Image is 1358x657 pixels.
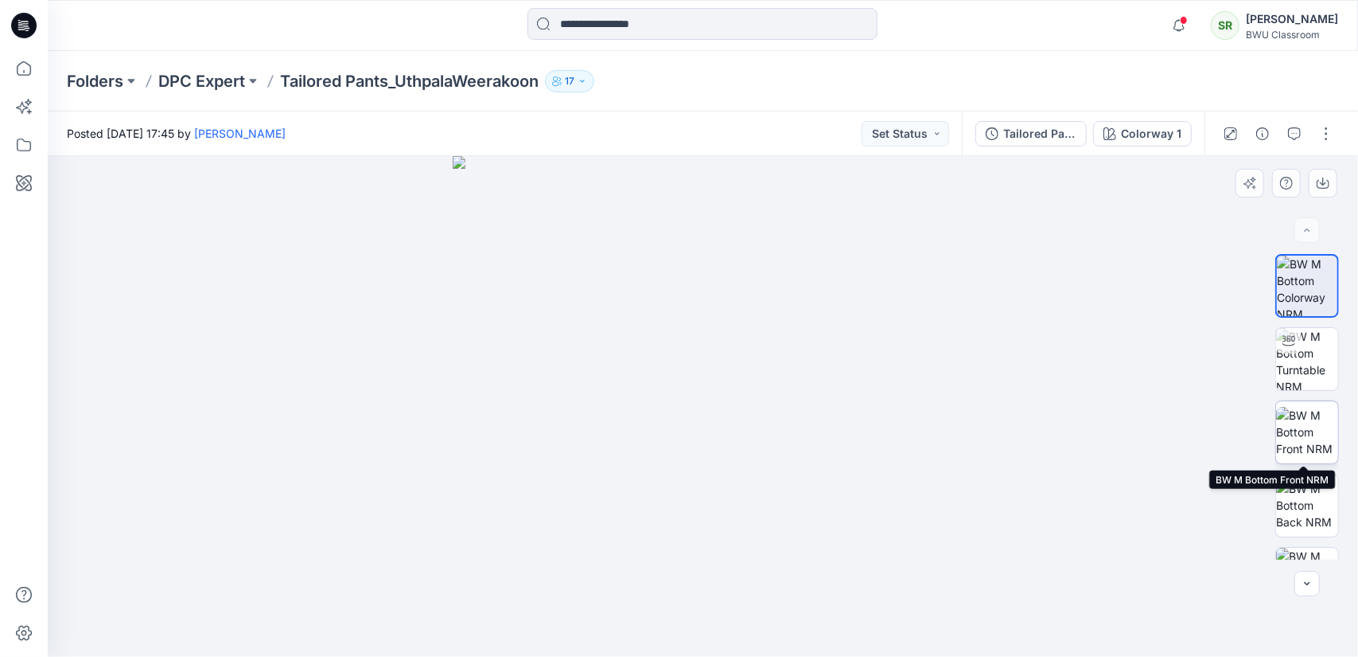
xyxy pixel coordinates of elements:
[1003,125,1076,143] div: Tailored Pants_UthpalaWeerakoon
[1276,480,1338,530] img: BW M Bottom Back NRM
[453,156,953,657] img: eyJhbGciOiJIUzI1NiIsImtpZCI6IjAiLCJzbHQiOiJzZXMiLCJ0eXAiOiJKV1QifQ.eyJkYXRhIjp7InR5cGUiOiJzdG9yYW...
[1211,11,1239,40] div: SR
[1246,29,1338,41] div: BWU Classroom
[67,70,123,92] a: Folders
[1093,121,1192,147] button: Colorway 1
[280,70,539,92] p: Tailored Pants_UthpalaWeerakoon
[1121,125,1181,143] div: Colorway 1
[1250,121,1275,147] button: Details
[194,127,286,140] a: [PERSON_NAME]
[67,125,286,142] span: Posted [DATE] 17:45 by
[565,72,574,90] p: 17
[975,121,1087,147] button: Tailored Pants_UthpalaWeerakoon
[545,70,594,92] button: 17
[1246,10,1338,29] div: [PERSON_NAME]
[1276,407,1338,457] img: BW M Bottom Front NRM
[1277,256,1337,316] img: BW M Bottom Colorway NRM
[1276,328,1338,390] img: BW M Bottom Turntable NRM
[1276,548,1338,610] img: BW M Bottom Front CloseUp NRM
[158,70,245,92] a: DPC Expert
